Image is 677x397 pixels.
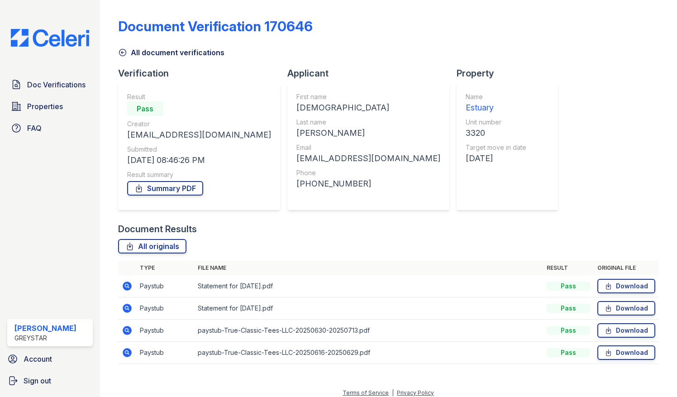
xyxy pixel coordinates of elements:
[27,123,42,134] span: FAQ
[287,67,457,80] div: Applicant
[296,92,440,101] div: First name
[136,297,194,320] td: Paystub
[27,101,63,112] span: Properties
[296,143,440,152] div: Email
[7,76,93,94] a: Doc Verifications
[118,223,197,235] div: Document Results
[397,389,434,396] a: Privacy Policy
[4,350,96,368] a: Account
[127,92,271,101] div: Result
[14,334,76,343] div: Greystar
[127,170,271,179] div: Result summary
[127,101,163,116] div: Pass
[194,297,544,320] td: Statement for [DATE].pdf
[7,97,93,115] a: Properties
[118,18,313,34] div: Document Verification 170646
[118,47,224,58] a: All document verifications
[296,118,440,127] div: Last name
[27,79,86,90] span: Doc Verifications
[597,345,655,360] a: Download
[194,275,544,297] td: Statement for [DATE].pdf
[194,320,544,342] td: paystub-True-Classic-Tees-LLC-20250630-20250713.pdf
[466,127,526,139] div: 3320
[547,282,590,291] div: Pass
[547,304,590,313] div: Pass
[136,342,194,364] td: Paystub
[466,143,526,152] div: Target move in date
[194,261,544,275] th: File name
[7,119,93,137] a: FAQ
[296,101,440,114] div: [DEMOGRAPHIC_DATA]
[597,279,655,293] a: Download
[136,275,194,297] td: Paystub
[296,168,440,177] div: Phone
[597,323,655,338] a: Download
[296,127,440,139] div: [PERSON_NAME]
[194,342,544,364] td: paystub-True-Classic-Tees-LLC-20250616-20250629.pdf
[547,326,590,335] div: Pass
[4,29,96,47] img: CE_Logo_Blue-a8612792a0a2168367f1c8372b55b34899dd931a85d93a1a3d3e32e68fde9ad4.png
[127,181,203,196] a: Summary PDF
[457,67,565,80] div: Property
[127,120,271,129] div: Creator
[466,152,526,165] div: [DATE]
[547,348,590,357] div: Pass
[466,118,526,127] div: Unit number
[543,261,594,275] th: Result
[24,354,52,364] span: Account
[466,92,526,114] a: Name Estuary
[343,389,389,396] a: Terms of Service
[118,67,287,80] div: Verification
[118,239,186,254] a: All originals
[296,177,440,190] div: [PHONE_NUMBER]
[296,152,440,165] div: [EMAIL_ADDRESS][DOMAIN_NAME]
[4,372,96,390] a: Sign out
[14,323,76,334] div: [PERSON_NAME]
[466,101,526,114] div: Estuary
[127,129,271,141] div: [EMAIL_ADDRESS][DOMAIN_NAME]
[392,389,394,396] div: |
[597,301,655,316] a: Download
[136,261,194,275] th: Type
[127,145,271,154] div: Submitted
[136,320,194,342] td: Paystub
[466,92,526,101] div: Name
[24,375,51,386] span: Sign out
[127,154,271,167] div: [DATE] 08:46:26 PM
[594,261,659,275] th: Original file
